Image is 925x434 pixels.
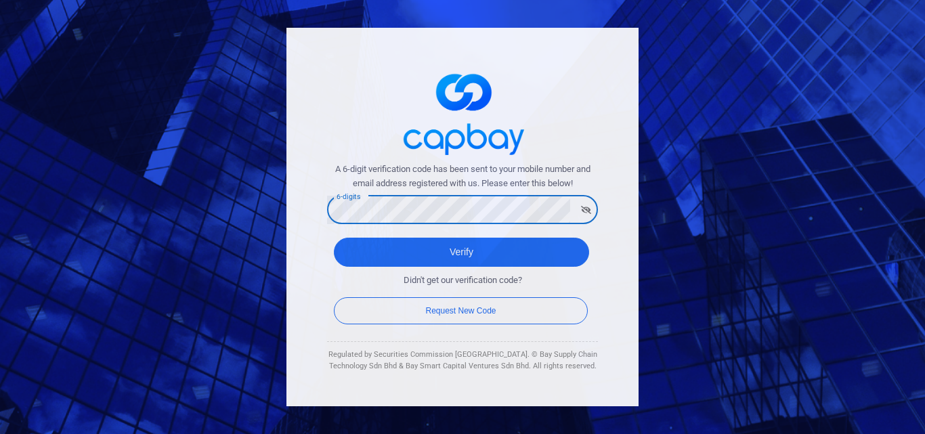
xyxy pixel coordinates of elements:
[404,274,522,288] span: Didn't get our verification code?
[334,238,589,267] button: Verify
[327,162,598,191] span: A 6-digit verification code has been sent to your mobile number and email address registered with...
[395,62,530,162] img: logo
[337,192,360,202] label: 6-digits
[327,349,598,372] div: Regulated by Securities Commission [GEOGRAPHIC_DATA]. © Bay Supply Chain Technology Sdn Bhd & Bay...
[334,297,588,324] button: Request New Code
